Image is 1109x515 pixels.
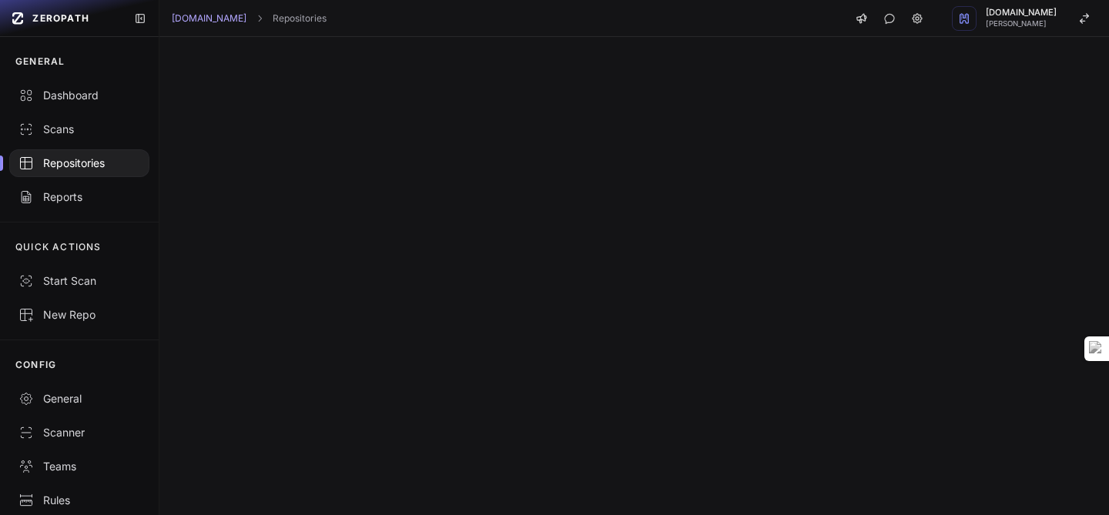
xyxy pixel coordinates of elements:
[15,241,102,253] p: QUICK ACTIONS
[254,13,265,24] svg: chevron right,
[15,359,56,371] p: CONFIG
[18,88,140,103] div: Dashboard
[18,493,140,508] div: Rules
[18,459,140,474] div: Teams
[986,20,1057,28] span: [PERSON_NAME]
[18,273,140,289] div: Start Scan
[18,425,140,440] div: Scanner
[172,12,246,25] a: [DOMAIN_NAME]
[6,6,122,31] a: ZEROPATH
[273,12,327,25] a: Repositories
[172,12,327,25] nav: breadcrumb
[18,391,140,406] div: General
[18,307,140,323] div: New Repo
[18,156,140,171] div: Repositories
[18,122,140,137] div: Scans
[986,8,1057,17] span: [DOMAIN_NAME]
[18,189,140,205] div: Reports
[32,12,89,25] span: ZEROPATH
[15,55,65,68] p: GENERAL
